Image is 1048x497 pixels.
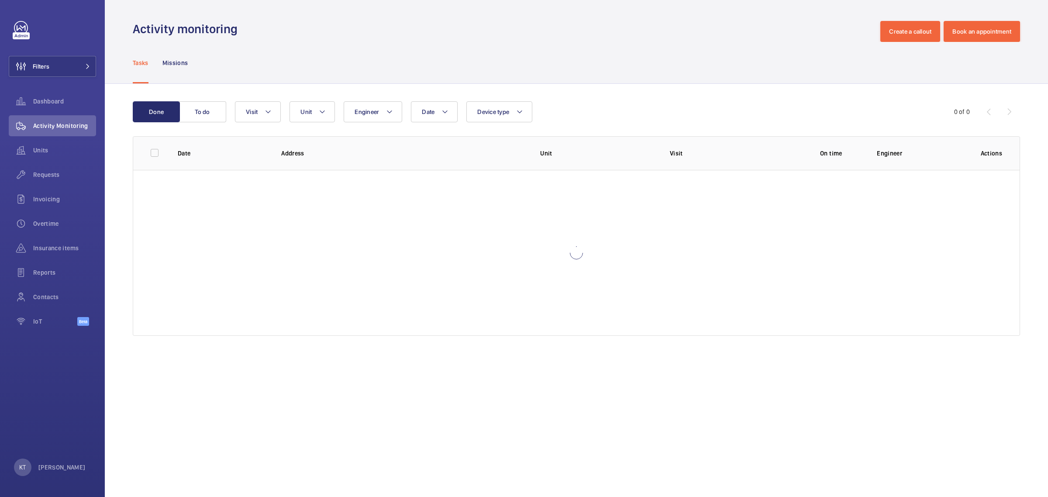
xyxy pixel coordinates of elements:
[246,108,258,115] span: Visit
[540,149,656,158] p: Unit
[33,317,77,326] span: IoT
[877,149,966,158] p: Engineer
[670,149,786,158] p: Visit
[33,170,96,179] span: Requests
[981,149,1002,158] p: Actions
[880,21,940,42] button: Create a callout
[411,101,458,122] button: Date
[422,108,434,115] span: Date
[33,121,96,130] span: Activity Monitoring
[33,244,96,252] span: Insurance items
[179,101,226,122] button: To do
[38,463,86,472] p: [PERSON_NAME]
[162,59,188,67] p: Missions
[944,21,1020,42] button: Book an appointment
[477,108,509,115] span: Device type
[133,59,148,67] p: Tasks
[954,107,970,116] div: 0 of 0
[33,146,96,155] span: Units
[281,149,526,158] p: Address
[344,101,402,122] button: Engineer
[33,219,96,228] span: Overtime
[33,62,49,71] span: Filters
[290,101,335,122] button: Unit
[33,195,96,204] span: Invoicing
[300,108,312,115] span: Unit
[9,56,96,77] button: Filters
[19,463,26,472] p: KT
[799,149,863,158] p: On time
[235,101,281,122] button: Visit
[133,21,243,37] h1: Activity monitoring
[33,268,96,277] span: Reports
[178,149,267,158] p: Date
[133,101,180,122] button: Done
[466,101,532,122] button: Device type
[33,293,96,301] span: Contacts
[33,97,96,106] span: Dashboard
[77,317,89,326] span: Beta
[355,108,379,115] span: Engineer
